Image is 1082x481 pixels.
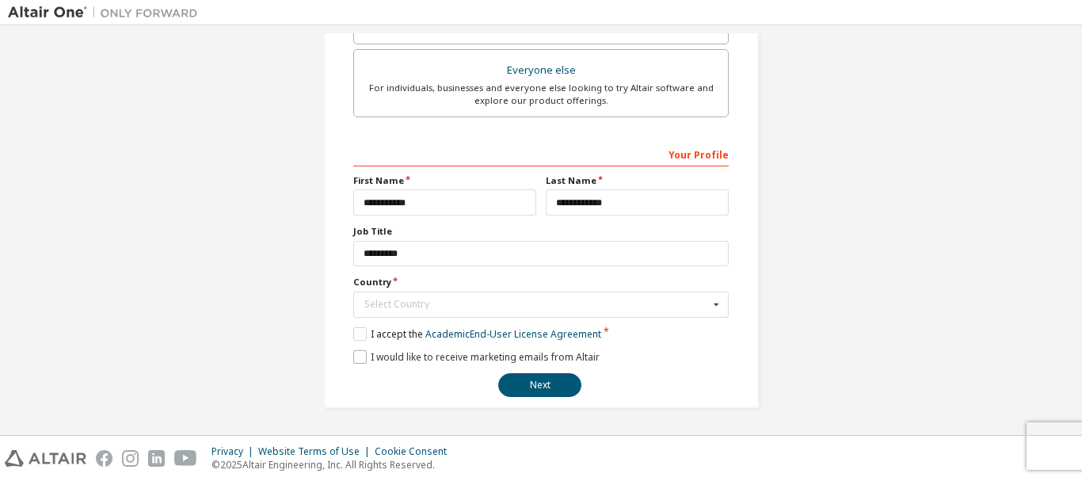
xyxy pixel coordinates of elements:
label: I would like to receive marketing emails from Altair [353,350,600,364]
div: Everyone else [364,59,718,82]
img: altair_logo.svg [5,450,86,467]
label: Job Title [353,225,729,238]
label: Country [353,276,729,288]
div: Website Terms of Use [258,445,375,458]
div: Select Country [364,300,709,309]
img: linkedin.svg [148,450,165,467]
img: facebook.svg [96,450,112,467]
label: Last Name [546,174,729,187]
a: Academic End-User License Agreement [425,327,601,341]
p: © 2025 Altair Engineering, Inc. All Rights Reserved. [211,458,456,471]
div: Cookie Consent [375,445,456,458]
label: I accept the [353,327,601,341]
div: Your Profile [353,141,729,166]
div: For individuals, businesses and everyone else looking to try Altair software and explore our prod... [364,82,718,107]
img: instagram.svg [122,450,139,467]
div: Privacy [211,445,258,458]
button: Next [498,373,581,397]
img: youtube.svg [174,450,197,467]
img: Altair One [8,5,206,21]
label: First Name [353,174,536,187]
